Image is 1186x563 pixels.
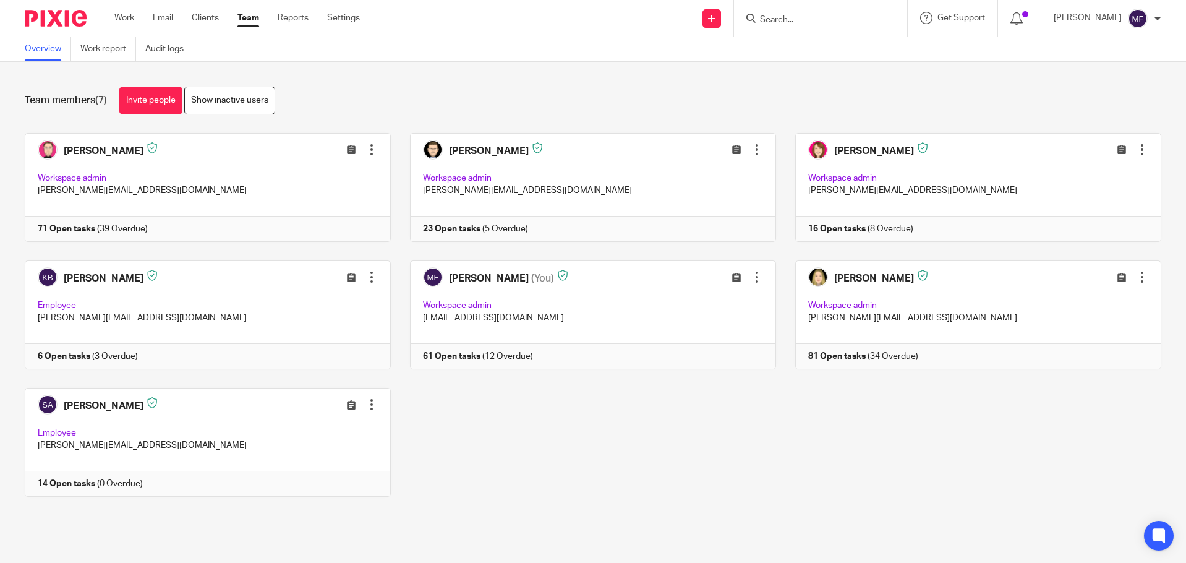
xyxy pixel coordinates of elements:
a: Team [237,12,259,24]
a: Email [153,12,173,24]
img: Pixie [25,10,87,27]
h1: Team members [25,94,107,107]
a: Work report [80,37,136,61]
a: Audit logs [145,37,193,61]
a: Clients [192,12,219,24]
input: Search [759,15,870,26]
img: svg%3E [1128,9,1148,28]
a: Work [114,12,134,24]
a: Overview [25,37,71,61]
p: [PERSON_NAME] [1054,12,1122,24]
span: (7) [95,95,107,105]
a: Reports [278,12,309,24]
span: Get Support [937,14,985,22]
a: Show inactive users [184,87,275,114]
a: Invite people [119,87,182,114]
a: Settings [327,12,360,24]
